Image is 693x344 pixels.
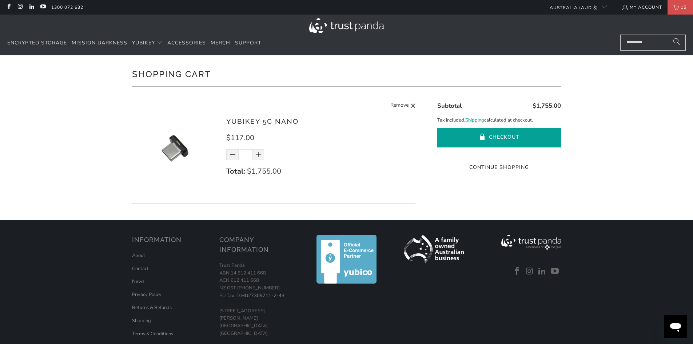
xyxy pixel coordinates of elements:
[533,102,561,110] span: $1,755.00
[132,35,163,52] summary: YubiKey
[437,128,561,147] button: Checkout
[226,117,299,125] a: YubiKey 5C Nano
[132,265,149,272] a: Contact
[132,304,172,311] a: Returns & Refunds
[72,35,127,52] a: Mission Darkness
[219,262,299,337] p: Trust Panda ABN 14 612 411 668 ACN 612 411 668 NZ GST [PHONE_NUMBER] EU Tax ID: [STREET_ADDRESS][...
[211,39,230,46] span: Merch
[620,35,686,51] input: Search...
[235,35,261,52] a: Support
[211,35,230,52] a: Merch
[40,4,46,10] a: Trust Panda Australia on YouTube
[132,66,561,81] h1: Shopping Cart
[550,267,561,276] a: Trust Panda Australia on YouTube
[132,291,162,298] a: Privacy Policy
[247,166,281,176] span: $1,755.00
[28,4,35,10] a: Trust Panda Australia on LinkedIn
[437,102,462,110] span: Subtotal
[167,39,206,46] span: Accessories
[390,101,416,110] a: Remove
[132,105,219,192] img: YubiKey 5C Nano
[664,315,687,338] iframe: Button to launch messaging window
[668,35,686,51] button: Search
[226,166,245,176] strong: Total:
[132,317,151,324] a: Shipping
[226,133,254,143] span: $117.00
[17,4,23,10] a: Trust Panda Australia on Instagram
[537,267,548,276] a: Trust Panda Australia on LinkedIn
[622,3,662,11] a: My Account
[7,35,261,52] nav: Translation missing: en.navigation.header.main_nav
[235,39,261,46] span: Support
[7,39,67,46] span: Encrypted Storage
[72,39,127,46] span: Mission Darkness
[51,3,83,11] a: 1300 072 632
[437,163,561,171] a: Continue Shopping
[5,4,12,10] a: Trust Panda Australia on Facebook
[132,252,145,259] a: About
[132,39,155,46] span: YubiKey
[167,35,206,52] a: Accessories
[132,331,173,337] a: Terms & Conditions
[465,116,484,124] a: Shipping
[132,278,144,285] a: News
[390,101,409,110] span: Remove
[524,267,535,276] a: Trust Panda Australia on Instagram
[512,267,523,276] a: Trust Panda Australia on Facebook
[7,35,67,52] a: Encrypted Storage
[241,292,284,299] a: HU27309711-2-43
[437,116,561,124] p: Tax included. calculated at checkout.
[309,18,384,33] img: Trust Panda Australia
